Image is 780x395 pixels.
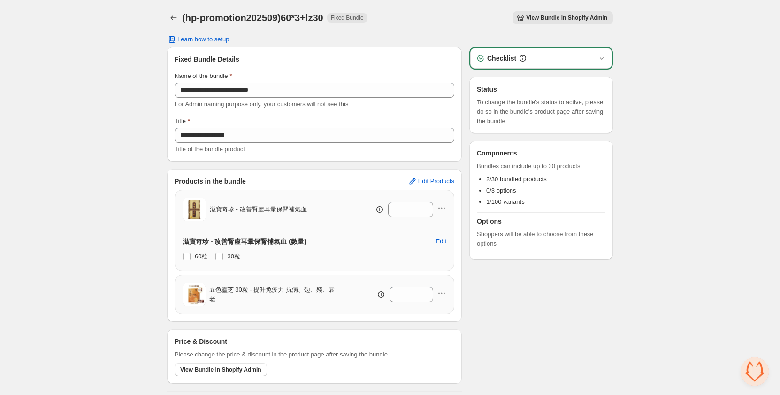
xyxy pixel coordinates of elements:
div: 开放式聊天 [741,357,769,386]
span: 2/30 bundled products [486,176,547,183]
h1: (hp-promotion202509)60*3+lz30 [182,12,323,23]
span: Fixed Bundle [331,14,364,22]
h3: Options [477,217,605,226]
span: 30粒 [227,253,240,260]
span: Edit [436,238,446,245]
span: View Bundle in Shopify Admin [526,14,607,22]
span: Please change the price & discount in the product page after saving the bundle [175,350,388,359]
img: 滋寶奇珍 - 改善腎虛耳暈保腎補氣血 [183,198,206,221]
button: Edit [430,234,452,249]
span: 五色靈芝 30粒 - 提升免疫力 抗病、攰、殘、衰老 [209,285,337,304]
h3: Checklist [487,54,516,63]
span: View Bundle in Shopify Admin [180,366,261,373]
h3: Status [477,85,605,94]
button: View Bundle in Shopify Admin [513,11,613,24]
button: Learn how to setup [161,33,235,46]
h3: Fixed Bundle Details [175,54,454,64]
button: View Bundle in Shopify Admin [175,363,267,376]
img: 五色靈芝 30粒 - 提升免疫力 抗病、攰、殘、衰老 [183,283,206,306]
h3: 滋寶奇珍 - 改善腎虛耳暈保腎補氣血 (數量) [183,237,306,246]
button: Edit Products [402,174,460,189]
h3: Components [477,148,517,158]
h3: Products in the bundle [175,177,246,186]
span: 滋寶奇珍 - 改善腎虛耳暈保腎補氣血 [210,205,307,214]
h3: Price & Discount [175,337,227,346]
span: Title of the bundle product [175,146,245,153]
label: Title [175,116,190,126]
span: 1/100 variants [486,198,525,205]
span: 60粒 [195,253,207,260]
span: Shoppers will be able to choose from these options [477,230,605,248]
span: Edit Products [418,178,454,185]
button: Back [167,11,180,24]
span: For Admin naming purpose only, your customers will not see this [175,101,348,108]
span: Learn how to setup [177,36,229,43]
span: Bundles can include up to 30 products [477,162,605,171]
span: To change the bundle's status to active, please do so in the bundle's product page after saving t... [477,98,605,126]
label: Name of the bundle [175,71,232,81]
span: 0/3 options [486,187,516,194]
